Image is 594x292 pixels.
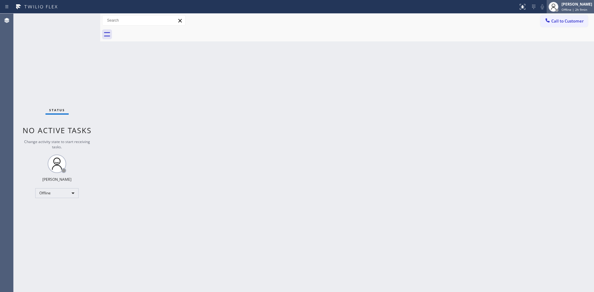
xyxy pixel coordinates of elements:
div: Offline [35,188,79,198]
button: Call to Customer [540,15,588,27]
span: No active tasks [23,125,92,135]
input: Search [102,15,185,25]
span: Change activity state to start receiving tasks. [24,139,90,150]
span: Offline | 2h 9min [562,7,587,12]
div: [PERSON_NAME] [42,177,71,182]
div: [PERSON_NAME] [562,2,592,7]
span: Status [49,108,65,112]
button: Mute [538,2,547,11]
span: Call to Customer [551,18,584,24]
